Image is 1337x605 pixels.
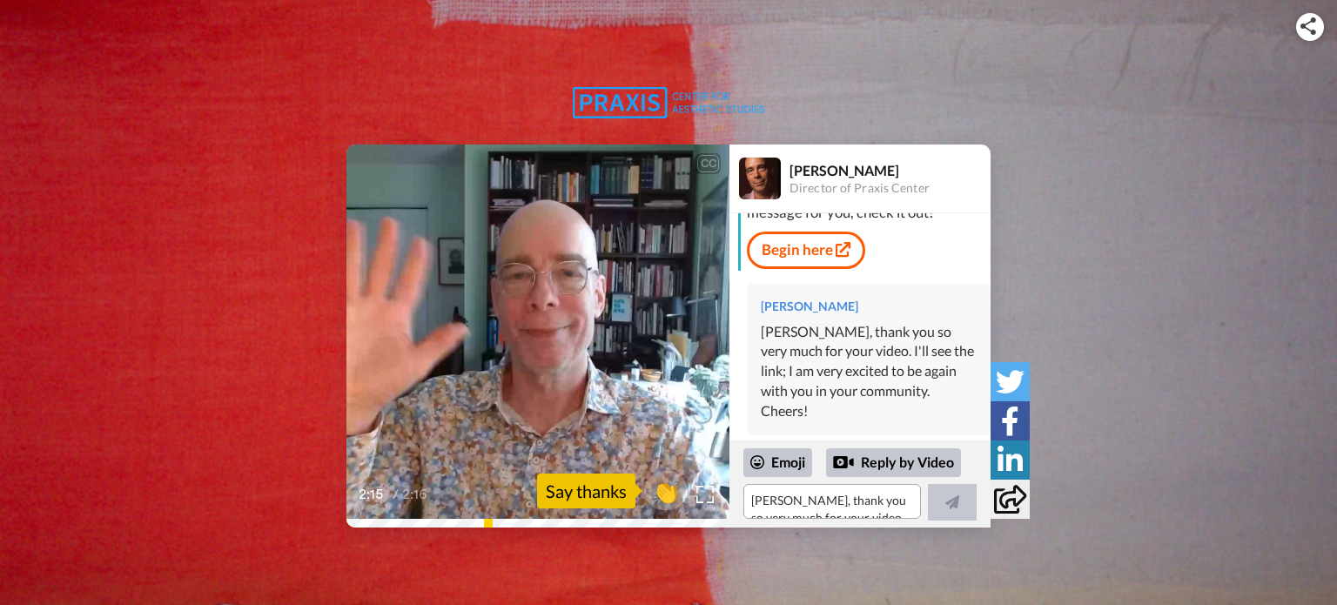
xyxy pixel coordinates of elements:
[761,322,977,421] div: [PERSON_NAME], thank you so very much for your video. I'll see the link; I am very excited to be ...
[789,181,990,196] div: Director of Praxis Center
[402,484,433,505] span: 2:16
[743,448,812,476] div: Emoji
[826,448,961,478] div: Reply by Video
[696,486,714,503] img: Full screen
[1300,17,1316,35] img: ic_share.svg
[573,87,764,119] img: logo
[833,452,854,473] div: Reply by Video
[789,162,990,178] div: [PERSON_NAME]
[393,484,399,505] span: /
[761,298,977,315] div: [PERSON_NAME]
[697,155,719,172] div: CC
[644,477,688,505] span: 👏
[359,484,389,505] span: 2:15
[537,474,635,508] div: Say thanks
[739,158,781,199] img: Profile Image
[747,232,865,268] a: Begin here
[644,471,688,510] button: 👏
